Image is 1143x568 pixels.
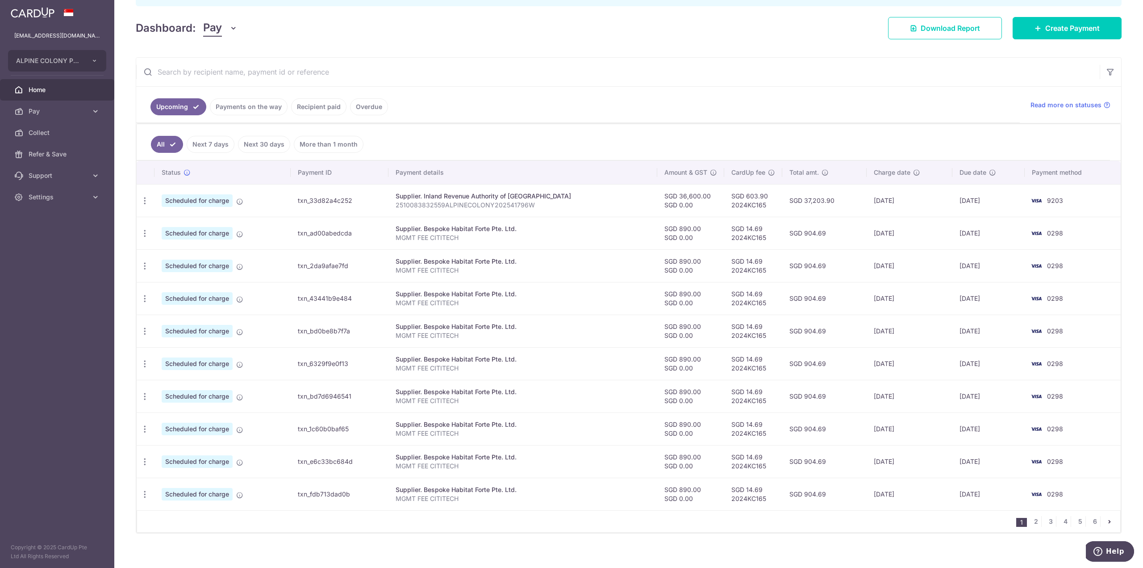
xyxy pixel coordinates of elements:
[1027,195,1045,206] img: Bank Card
[16,56,82,65] span: ALPINE COLONY PTE. LTD.
[396,224,650,233] div: Supplier. Bespoke Habitat Forte Pte. Ltd.
[396,299,650,307] p: MGMT FEE CITITECH
[1047,327,1063,335] span: 0298
[294,136,363,153] a: More than 1 month
[1047,392,1063,400] span: 0298
[1030,101,1110,109] a: Read more on statuses
[20,6,38,14] span: Help
[203,20,222,37] span: Pay
[1027,293,1045,304] img: Bank Card
[952,445,1024,478] td: [DATE]
[867,282,953,315] td: [DATE]
[724,412,782,445] td: SGD 14.69 2024KC165
[291,184,389,217] td: txn_33d82a4c252
[657,315,724,347] td: SGD 890.00 SGD 0.00
[952,184,1024,217] td: [DATE]
[396,322,650,331] div: Supplier. Bespoke Habitat Forte Pte. Ltd.
[162,260,233,272] span: Scheduled for charge
[724,478,782,510] td: SGD 14.69 2024KC165
[724,380,782,412] td: SGD 14.69 2024KC165
[1027,391,1045,402] img: Bank Card
[238,136,290,153] a: Next 30 days
[291,249,389,282] td: txn_2da9afae7fd
[162,325,233,337] span: Scheduled for charge
[396,462,650,471] p: MGMT FEE CITITECH
[1047,197,1063,204] span: 9203
[136,58,1100,86] input: Search by recipient name, payment id or reference
[1027,358,1045,369] img: Bank Card
[396,266,650,275] p: MGMT FEE CITITECH
[1027,261,1045,271] img: Bank Card
[396,364,650,373] p: MGMT FEE CITITECH
[782,217,866,249] td: SGD 904.69
[162,390,233,403] span: Scheduled for charge
[1027,326,1045,337] img: Bank Card
[8,50,106,72] button: ALPINE COLONY PTE. LTD.
[291,478,389,510] td: txn_fdb713dad0b
[1027,456,1045,467] img: Bank Card
[867,445,953,478] td: [DATE]
[29,150,88,159] span: Refer & Save
[396,453,650,462] div: Supplier. Bespoke Habitat Forte Pte. Ltd.
[724,282,782,315] td: SGD 14.69 2024KC165
[396,233,650,242] p: MGMT FEE CITITECH
[657,380,724,412] td: SGD 890.00 SGD 0.00
[657,282,724,315] td: SGD 890.00 SGD 0.00
[203,20,238,37] button: Pay
[657,249,724,282] td: SGD 890.00 SGD 0.00
[921,23,980,34] span: Download Report
[952,380,1024,412] td: [DATE]
[291,315,389,347] td: txn_bd0be8b7f7a
[867,478,953,510] td: [DATE]
[959,168,986,177] span: Due date
[29,193,88,202] span: Settings
[14,31,100,40] p: [EMAIL_ADDRESS][DOMAIN_NAME]
[782,184,866,217] td: SGD 37,203.90
[1047,425,1063,433] span: 0298
[1047,458,1063,465] span: 0298
[782,445,866,478] td: SGD 904.69
[1060,516,1071,527] a: 4
[396,387,650,396] div: Supplier. Bespoke Habitat Forte Pte. Ltd.
[657,184,724,217] td: SGD 36,600.00 SGD 0.00
[396,192,650,201] div: Supplier. Inland Revenue Authority of [GEOGRAPHIC_DATA]
[952,217,1024,249] td: [DATE]
[867,184,953,217] td: [DATE]
[162,194,233,207] span: Scheduled for charge
[1047,295,1063,302] span: 0298
[724,445,782,478] td: SGD 14.69 2024KC165
[867,347,953,380] td: [DATE]
[396,257,650,266] div: Supplier. Bespoke Habitat Forte Pte. Ltd.
[657,478,724,510] td: SGD 890.00 SGD 0.00
[664,168,707,177] span: Amount & GST
[11,7,54,18] img: CardUp
[162,455,233,468] span: Scheduled for charge
[952,412,1024,445] td: [DATE]
[291,161,389,184] th: Payment ID
[888,17,1002,39] a: Download Report
[1086,541,1134,564] iframe: Opens a widget where you can find more information
[952,478,1024,510] td: [DATE]
[782,412,866,445] td: SGD 904.69
[724,347,782,380] td: SGD 14.69 2024KC165
[874,168,910,177] span: Charge date
[291,412,389,445] td: txn_1c60b0baf65
[952,282,1024,315] td: [DATE]
[1027,424,1045,434] img: Bank Card
[1089,516,1100,527] a: 6
[782,347,866,380] td: SGD 904.69
[162,168,181,177] span: Status
[396,201,650,210] p: 2510083832559ALPINECOLONY202541796W
[388,161,657,184] th: Payment details
[1047,262,1063,269] span: 0298
[1045,23,1100,34] span: Create Payment
[291,380,389,412] td: txn_bd7d6946541
[162,488,233,501] span: Scheduled for charge
[867,249,953,282] td: [DATE]
[657,217,724,249] td: SGD 890.00 SGD 0.00
[291,282,389,315] td: txn_43441b9e484
[29,85,88,94] span: Home
[162,358,233,370] span: Scheduled for charge
[396,429,650,438] p: MGMT FEE CITITECH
